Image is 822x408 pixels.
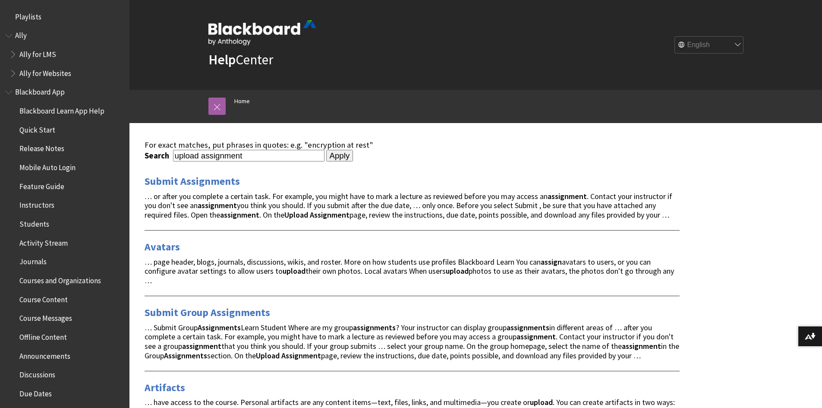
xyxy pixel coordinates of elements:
[19,236,68,247] span: Activity Stream
[145,240,180,254] a: Avatars
[5,28,124,81] nav: Book outline for Anthology Ally Help
[19,349,70,361] span: Announcements
[675,37,744,54] select: Site Language Selector
[15,28,27,40] span: Ally
[256,351,280,361] strong: Upload
[145,151,171,161] label: Search
[19,179,64,191] span: Feature Guide
[353,323,396,332] strong: assignments
[19,198,54,210] span: Instructors
[507,323,549,332] strong: assignments
[145,323,679,361] span: … Submit Group Learn Student Where are my group ? Your instructor can display group in different ...
[326,150,353,162] input: Apply
[182,341,221,351] strong: assignment
[541,257,562,267] strong: assign
[310,210,350,220] strong: Assignment
[548,191,587,201] strong: assignment
[208,20,316,45] img: Blackboard by Anthology
[145,306,270,319] a: Submit Group Assignments
[145,191,672,220] span: … or after you complete a certain task. For example, you might have to mark a lecture as reviewed...
[19,273,101,285] span: Courses and Organizations
[145,140,680,150] div: For exact matches, put phrases in quotes: e.g. "encryption at rest"
[208,51,273,68] a: HelpCenter
[208,51,236,68] strong: Help
[283,266,305,276] strong: upload
[19,386,52,398] span: Due Dates
[234,96,250,107] a: Home
[530,397,553,407] strong: upload
[15,85,65,97] span: Blackboard App
[19,311,72,323] span: Course Messages
[281,351,321,361] strong: Assignment
[19,104,104,115] span: Blackboard Learn App Help
[284,210,308,220] strong: Upload
[622,341,661,351] strong: assignment
[198,323,241,332] strong: Assignments
[19,255,47,266] span: Journals
[19,292,68,304] span: Course Content
[517,332,556,342] strong: assignment
[19,47,56,59] span: Ally for LMS
[19,142,64,153] span: Release Notes
[15,9,41,21] span: Playlists
[19,217,49,228] span: Students
[19,160,76,172] span: Mobile Auto Login
[19,367,55,379] span: Discussions
[198,200,237,210] strong: assignment
[145,257,674,286] span: … page header, blogs, journals, discussions, wikis, and roster. More on how students use profiles...
[446,266,469,276] strong: upload
[19,66,71,78] span: Ally for Websites
[145,174,240,188] a: Submit Assignments
[19,123,55,134] span: Quick Start
[145,381,185,395] a: Artifacts
[19,330,67,342] span: Offline Content
[164,351,207,361] strong: Assignments
[220,210,259,220] strong: assignment
[5,9,124,24] nav: Book outline for Playlists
